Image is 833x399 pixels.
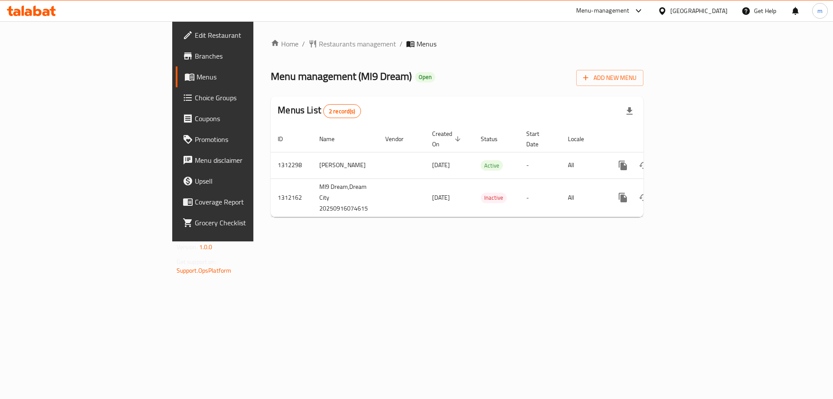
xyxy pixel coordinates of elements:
[481,161,503,171] span: Active
[526,129,551,149] span: Start Date
[416,39,436,49] span: Menus
[583,73,636,83] span: Add New Menu
[195,155,305,165] span: Menu disclaimer
[176,66,312,87] a: Menus
[176,150,312,171] a: Menu disclaimer
[576,70,643,86] button: Add New Menu
[481,193,507,203] span: Inactive
[613,187,633,208] button: more
[308,39,396,49] a: Restaurants management
[176,129,312,150] a: Promotions
[415,73,435,81] span: Open
[199,241,213,253] span: 1.0.0
[817,6,823,16] span: m
[195,218,305,228] span: Grocery Checklist
[177,265,232,276] a: Support.OpsPlatform
[176,212,312,233] a: Grocery Checklist
[561,178,606,217] td: All
[271,39,643,49] nav: breadcrumb
[619,101,640,122] div: Export file
[195,51,305,61] span: Branches
[177,256,216,267] span: Get support on:
[432,192,450,203] span: [DATE]
[432,159,450,171] span: [DATE]
[271,66,412,86] span: Menu management ( MI9 Dream )
[633,187,654,208] button: Change Status
[195,30,305,40] span: Edit Restaurant
[415,72,435,82] div: Open
[519,178,561,217] td: -
[195,113,305,124] span: Coupons
[385,134,415,144] span: Vendor
[177,241,198,253] span: Version:
[176,87,312,108] a: Choice Groups
[606,126,703,152] th: Actions
[312,178,378,217] td: MI9 Dream,Dream City 20250916074615
[319,134,346,144] span: Name
[176,171,312,191] a: Upsell
[278,104,361,118] h2: Menus List
[481,134,509,144] span: Status
[271,126,703,217] table: enhanced table
[670,6,728,16] div: [GEOGRAPHIC_DATA]
[576,6,630,16] div: Menu-management
[324,107,361,115] span: 2 record(s)
[319,39,396,49] span: Restaurants management
[568,134,595,144] span: Locale
[195,176,305,186] span: Upsell
[432,129,463,149] span: Created On
[176,108,312,129] a: Coupons
[519,152,561,178] td: -
[312,152,378,178] td: [PERSON_NAME]
[176,191,312,212] a: Coverage Report
[400,39,403,49] li: /
[195,197,305,207] span: Coverage Report
[195,92,305,103] span: Choice Groups
[176,25,312,46] a: Edit Restaurant
[323,104,361,118] div: Total records count
[561,152,606,178] td: All
[195,134,305,145] span: Promotions
[613,155,633,176] button: more
[197,72,305,82] span: Menus
[633,155,654,176] button: Change Status
[278,134,294,144] span: ID
[176,46,312,66] a: Branches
